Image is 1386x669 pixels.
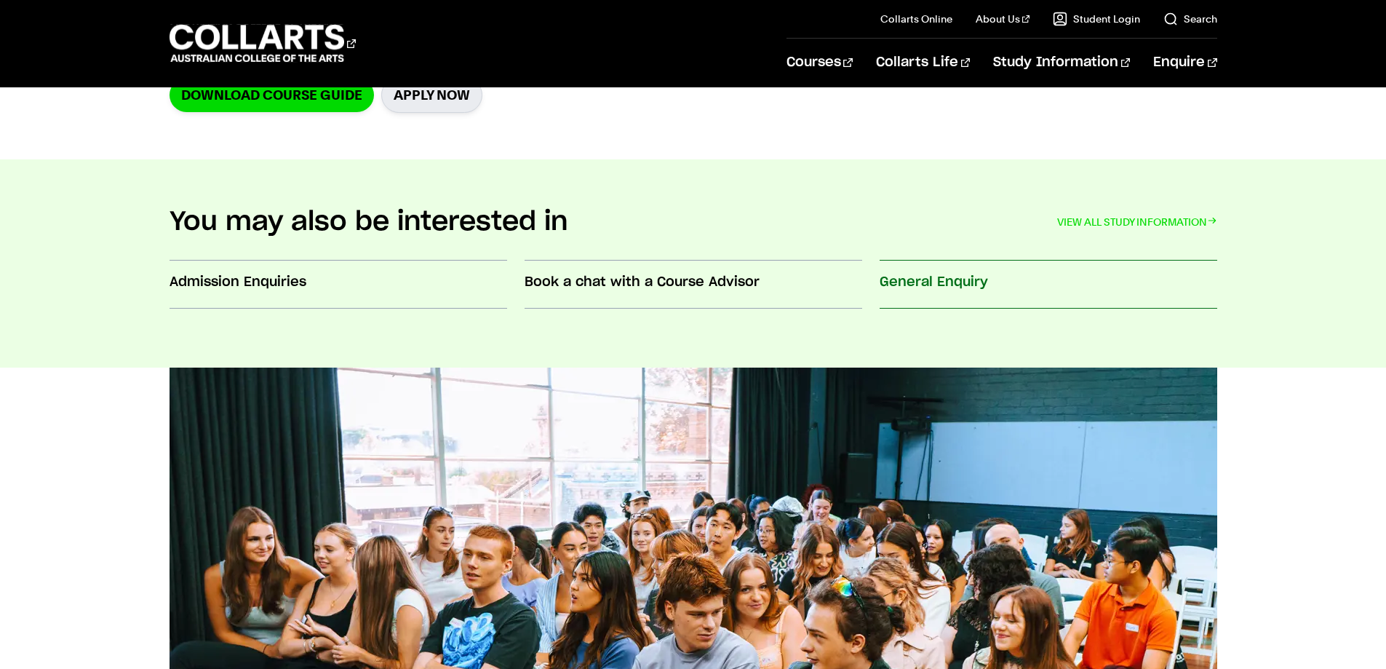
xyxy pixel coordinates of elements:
[880,12,952,26] a: Collarts Online
[381,77,482,113] a: Apply Now
[993,39,1130,87] a: Study Information
[880,273,1217,292] h3: General Enquiry
[976,12,1029,26] a: About Us
[1053,12,1140,26] a: Student Login
[170,23,356,64] div: Go to homepage
[170,273,507,292] h3: Admission Enquiries
[1057,212,1217,232] a: VIEW ALL STUDY INFORMATION
[170,206,568,238] h2: You may also be interested in
[525,261,862,309] a: Book a chat with a Course Advisor
[786,39,853,87] a: Courses
[170,78,374,112] a: Download Course Guide
[525,273,862,292] h3: Book a chat with a Course Advisor
[1153,39,1216,87] a: Enquire
[170,261,507,309] a: Admission Enquiries
[880,261,1217,309] a: General Enquiry
[1163,12,1217,26] a: Search
[876,39,970,87] a: Collarts Life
